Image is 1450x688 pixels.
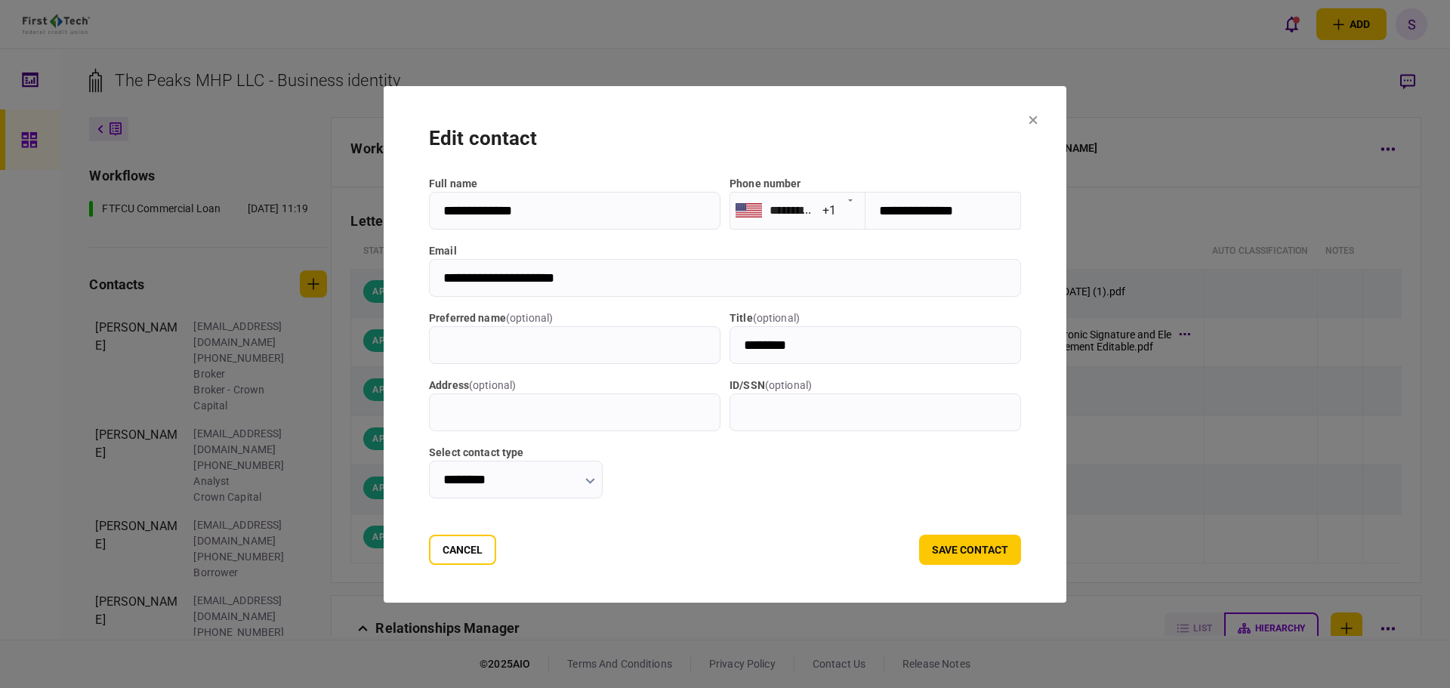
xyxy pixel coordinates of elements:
span: ( optional ) [506,312,553,324]
button: Cancel [429,535,496,565]
input: address [429,393,720,431]
input: ID/SSN [730,393,1021,431]
label: Select contact type [429,445,603,461]
input: Select contact type [429,461,603,498]
div: edit contact [429,124,1021,153]
span: ( optional ) [765,379,812,391]
input: title [730,326,1021,364]
div: +1 [822,202,836,219]
button: save contact [919,535,1021,565]
label: Preferred name [429,310,720,326]
input: email [429,259,1021,297]
span: ( optional ) [469,379,516,391]
label: email [429,243,1021,259]
input: full name [429,192,720,230]
label: Phone number [730,177,801,190]
label: ID/SSN [730,378,1021,393]
input: Preferred name [429,326,720,364]
img: us [736,203,762,217]
span: ( optional ) [753,312,800,324]
label: address [429,378,720,393]
label: title [730,310,1021,326]
button: Open [840,189,861,210]
label: full name [429,176,720,192]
